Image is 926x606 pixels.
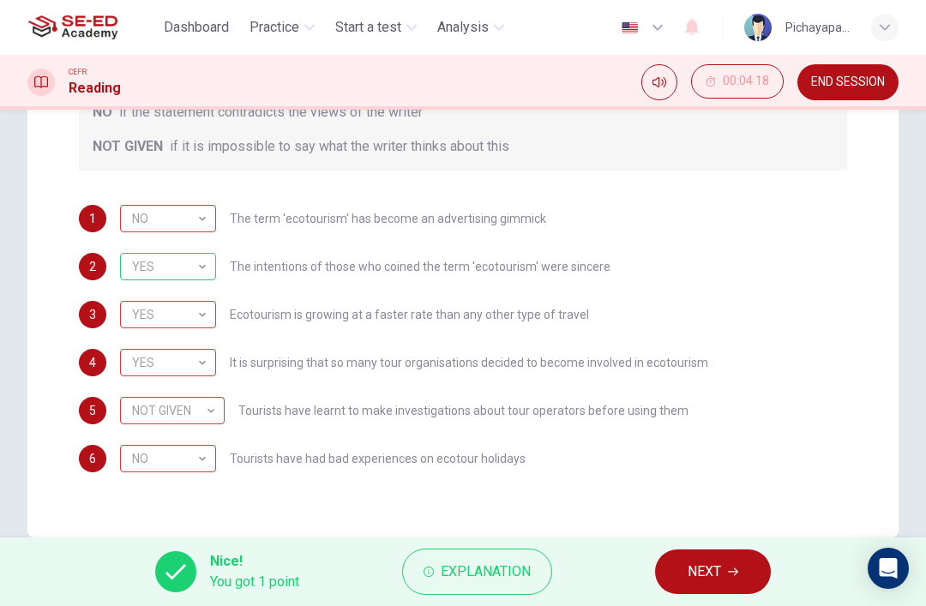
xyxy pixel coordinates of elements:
[441,560,531,584] span: Explanation
[93,102,112,123] span: NO
[157,12,236,43] button: Dashboard
[89,309,96,321] span: 3
[120,291,210,339] div: YES
[120,349,216,376] div: NO
[89,357,96,369] span: 4
[868,548,909,589] div: Open Intercom Messenger
[230,261,610,273] span: The intentions of those who coined the term 'ecotourism' were sincere
[230,453,526,465] span: Tourists have had bad experiences on ecotour holidays
[230,213,546,225] span: The term 'ecotourism' has become an advertising gimmick
[120,339,210,387] div: YES
[89,261,96,273] span: 2
[69,78,121,99] h1: Reading
[250,17,299,38] span: Practice
[119,102,423,123] span: if the statement contradicts the views of the writer
[27,10,157,45] a: SE-ED Academy logo
[120,301,216,328] div: NOT GIVEN
[230,309,589,321] span: Ecotourism is growing at a faster rate than any other type of travel
[69,66,87,78] span: CEFR
[811,75,885,89] span: END SESSION
[93,136,163,157] span: NOT GIVEN
[120,435,210,483] div: NO
[120,253,216,280] div: YES
[238,405,688,417] span: Tourists have learnt to make investigations about tour operators before using them
[89,213,96,225] span: 1
[120,205,216,232] div: YES
[430,12,511,43] button: Analysis
[210,551,299,572] span: Nice!
[691,64,784,99] button: 00:04:18
[120,445,216,472] div: NOT GIVEN
[164,17,229,38] span: Dashboard
[437,17,489,38] span: Analysis
[655,549,771,594] button: NEXT
[120,243,210,291] div: YES
[785,17,851,38] div: Pichayapa Thongtan
[243,12,322,43] button: Practice
[230,357,708,369] span: It is surprising that so many tour organisations decided to become involved in ecotourism
[27,10,117,45] img: SE-ED Academy logo
[170,136,509,157] span: if it is impossible to say what the writer thinks about this
[120,397,225,424] div: NO
[328,12,424,43] button: Start a test
[691,64,784,100] div: Hide
[89,405,96,417] span: 5
[641,64,677,100] div: Mute
[210,572,299,592] span: You got 1 point
[688,560,721,584] span: NEXT
[744,14,772,41] img: Profile picture
[120,387,219,435] div: NOT GIVEN
[723,75,769,88] span: 00:04:18
[89,453,96,465] span: 6
[402,549,552,595] button: Explanation
[619,21,640,34] img: en
[797,64,899,100] button: END SESSION
[335,17,401,38] span: Start a test
[120,195,210,243] div: NO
